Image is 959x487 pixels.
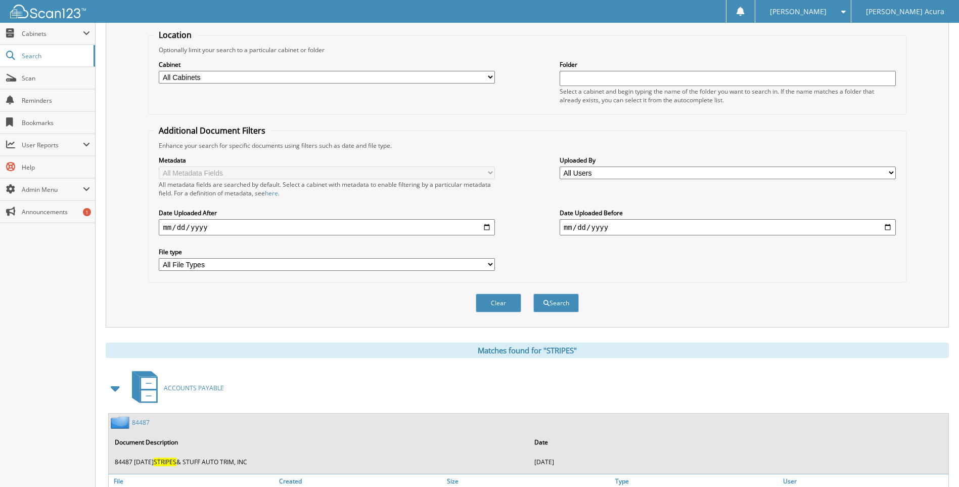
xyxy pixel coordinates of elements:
iframe: Chat Widget [908,438,959,487]
span: Announcements [22,208,90,216]
span: Help [22,163,90,172]
div: Select a cabinet and begin typing the name of the folder you want to search in. If the name match... [560,87,896,104]
label: Folder [560,60,896,69]
label: Metadata [159,156,495,165]
span: Scan [22,74,90,83]
a: 84487 [132,418,150,427]
label: Cabinet [159,60,495,69]
td: [DATE] [529,454,948,470]
span: ACCOUNTS PAYABLE [164,384,224,392]
label: Date Uploaded Before [560,209,896,217]
span: [PERSON_NAME] [770,9,827,15]
a: ACCOUNTS PAYABLE [126,368,224,408]
span: [PERSON_NAME] Acura [866,9,944,15]
div: Optionally limit your search to a particular cabinet or folder [154,46,900,54]
th: Document Description [110,432,528,453]
div: All metadata fields are searched by default. Select a cabinet with metadata to enable filtering b... [159,180,495,197]
button: Clear [476,294,521,312]
img: scan123-logo-white.svg [10,5,86,18]
input: end [560,219,896,235]
span: STRIPES [154,458,176,466]
legend: Additional Document Filters [154,125,270,136]
div: 1 [83,208,91,216]
span: Cabinets [22,29,83,38]
div: Matches found for "STRIPES" [106,343,949,358]
span: User Reports [22,141,83,149]
th: Date [529,432,948,453]
label: Uploaded By [560,156,896,165]
input: start [159,219,495,235]
legend: Location [154,29,197,40]
label: Date Uploaded After [159,209,495,217]
button: Search [533,294,579,312]
label: File type [159,248,495,256]
td: 84487 [DATE] & STUFF AUTO TRIM, INC [110,454,528,470]
img: folder2.png [111,416,132,429]
span: Bookmarks [22,118,90,127]
span: Admin Menu [22,185,83,194]
span: Search [22,52,88,60]
div: Enhance your search for specific documents using filters such as date and file type. [154,141,900,150]
span: Reminders [22,96,90,105]
a: here [265,189,278,197]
